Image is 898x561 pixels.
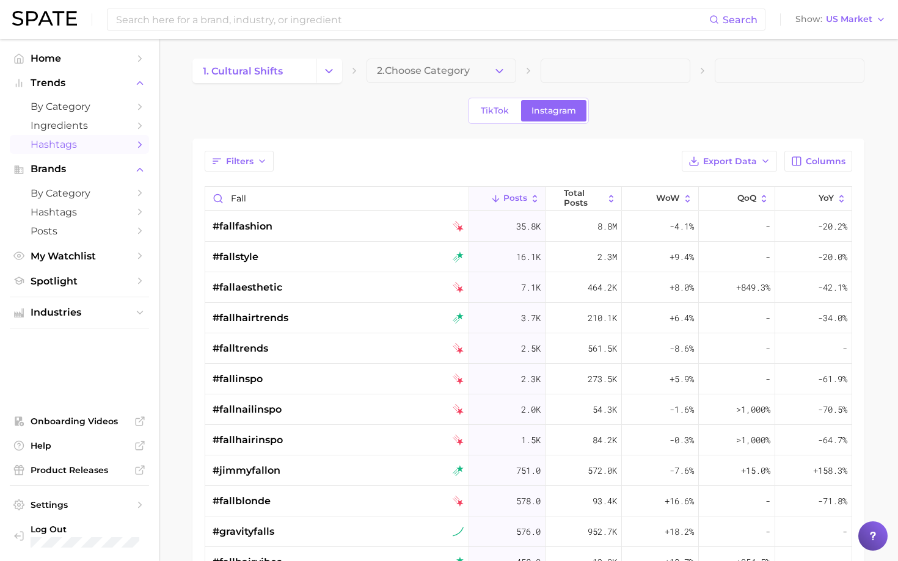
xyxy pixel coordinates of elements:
[521,402,541,417] span: 2.0k
[818,402,847,417] span: -70.5%
[521,280,541,295] span: 7.1k
[765,524,770,539] span: -
[588,372,617,386] span: 273.5k
[31,187,128,199] span: by Category
[703,156,757,167] span: Export Data
[813,463,847,478] span: +158.3%
[670,250,694,264] span: +9.4%
[784,151,852,172] button: Columns
[818,494,847,509] span: -71.8%
[31,250,128,262] span: My Watchlist
[10,160,149,178] button: Brands
[31,101,128,112] span: by Category
[723,14,757,26] span: Search
[826,16,872,23] span: US Market
[10,520,149,551] a: Log out. Currently logged in with e-mail bdobbins@ambi.com.
[31,440,128,451] span: Help
[682,151,777,172] button: Export Data
[842,524,847,539] span: -
[503,194,527,203] span: Posts
[670,341,694,356] span: -8.6%
[192,59,316,83] a: 1. cultural shifts
[469,187,546,211] button: Posts
[531,106,576,116] span: Instagram
[31,225,128,237] span: Posts
[213,311,288,325] span: #fallhairtrends
[203,65,283,77] span: 1. cultural shifts
[516,494,541,509] span: 578.0
[10,272,149,291] a: Spotlight
[670,219,694,234] span: -4.1%
[516,250,541,264] span: 16.1k
[213,402,282,417] span: #fallnailinspo
[481,106,509,116] span: TikTok
[670,311,694,325] span: +6.4%
[213,494,271,509] span: #fallblonde
[521,100,586,121] a: Instagram
[213,341,268,356] span: #falltrends
[765,219,770,234] span: -
[806,156,845,167] span: Columns
[741,463,770,478] span: +15.0%
[10,49,149,68] a: Home
[765,341,770,356] span: -
[205,455,852,486] button: #jimmyfalloninstagram rising star751.0572.0k-7.6%+15.0%+158.3%
[12,11,77,26] img: SPATE
[205,516,852,547] button: #gravityfallsinstagram sustained riser576.0952.7k+18.2%--
[10,97,149,116] a: by Category
[521,433,541,447] span: 1.5k
[765,494,770,509] span: -
[521,341,541,356] span: 2.5k
[588,524,617,539] span: 952.7k
[377,65,470,76] span: 2. Choose Category
[453,252,464,262] img: instagram rising star
[115,9,709,30] input: Search here for a brand, industry, or ingredient
[367,59,516,83] button: 2.Choose Category
[10,247,149,266] a: My Watchlist
[31,206,128,218] span: Hashtags
[516,463,541,478] span: 751.0
[10,184,149,203] a: by Category
[213,524,274,539] span: #gravityfalls
[213,250,258,264] span: #fallstyle
[31,416,128,427] span: Onboarding Videos
[516,524,541,539] span: 576.0
[10,203,149,222] a: Hashtags
[546,187,622,211] button: Total Posts
[670,463,694,478] span: -7.6%
[10,116,149,135] a: Ingredients
[736,280,770,295] span: +849.3%
[818,433,847,447] span: -64.7%
[213,372,263,386] span: #fallinspo
[593,433,617,447] span: 84.2k
[205,333,852,364] button: #falltrendsinstagram falling star2.5k561.5k-8.6%--
[453,313,464,324] img: instagram rising star
[453,343,464,354] img: instagram falling star
[213,433,283,447] span: #fallhairinspo
[818,311,847,325] span: -34.0%
[226,156,254,167] span: Filters
[453,404,464,415] img: instagram falling star
[656,194,680,203] span: WoW
[736,404,770,415] span: >1,000%
[818,250,847,264] span: -20.0%
[453,374,464,385] img: instagram falling star
[470,100,519,121] a: TikTok
[737,194,756,203] span: QoQ
[670,372,694,386] span: +5.9%
[213,280,282,295] span: #fallaesthetic
[521,311,541,325] span: 3.7k
[10,436,149,455] a: Help
[622,187,698,211] button: WoW
[842,341,847,356] span: -
[670,433,694,447] span: -0.3%
[453,282,464,293] img: instagram falling star
[593,494,617,509] span: 93.4k
[521,372,541,386] span: 2.3k
[10,496,149,514] a: Settings
[736,434,770,446] span: >1,000%
[31,499,128,510] span: Settings
[205,394,852,425] button: #fallnailinspoinstagram falling star2.0k54.3k-1.6%>1,000%-70.5%
[453,465,464,476] img: instagram rising star
[31,139,128,150] span: Hashtags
